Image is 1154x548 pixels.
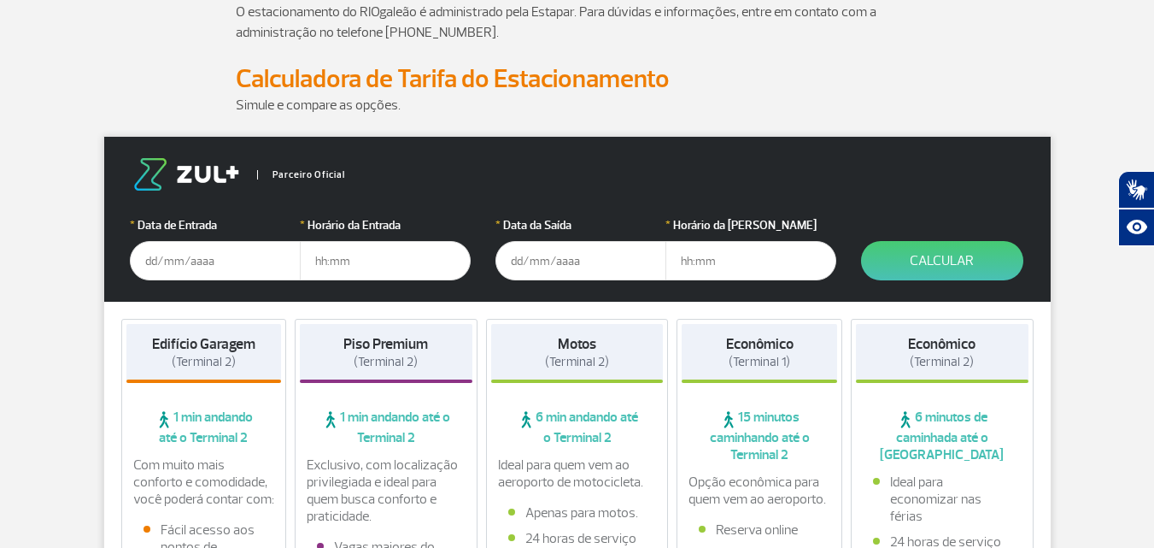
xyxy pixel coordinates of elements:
input: dd/mm/aaaa [130,241,301,280]
span: 1 min andando até o Terminal 2 [126,409,282,446]
strong: Edifício Garagem [152,335,255,353]
img: logo-zul.png [130,158,243,191]
input: hh:mm [300,241,471,280]
span: 6 minutos de caminhada até o [GEOGRAPHIC_DATA] [856,409,1028,463]
label: Horário da [PERSON_NAME] [665,216,836,234]
p: Ideal para quem vem ao aeroporto de motocicleta. [498,457,657,491]
span: (Terminal 2) [172,354,236,370]
span: (Terminal 2) [354,354,418,370]
button: Abrir recursos assistivos. [1118,209,1154,246]
li: Ideal para economizar nas férias [873,474,1011,525]
span: (Terminal 2) [910,354,974,370]
p: Exclusivo, com localização privilegiada e ideal para quem busca conforto e praticidade. [307,457,466,525]
h2: Calculadora de Tarifa do Estacionamento [236,63,919,95]
div: Plugin de acessibilidade da Hand Talk. [1118,171,1154,246]
input: hh:mm [665,241,836,280]
strong: Motos [558,335,596,353]
strong: Econômico [726,335,794,353]
strong: Piso Premium [343,335,428,353]
label: Data de Entrada [130,216,301,234]
span: 1 min andando até o Terminal 2 [300,409,472,446]
p: Simule e compare as opções. [236,95,919,115]
p: Com muito mais conforto e comodidade, você poderá contar com: [133,457,275,508]
button: Calcular [861,241,1023,280]
li: Apenas para motos. [508,504,647,521]
span: (Terminal 1) [729,354,790,370]
input: dd/mm/aaaa [495,241,666,280]
label: Data da Saída [495,216,666,234]
p: O estacionamento do RIOgaleão é administrado pela Estapar. Para dúvidas e informações, entre em c... [236,2,919,43]
strong: Econômico [908,335,975,353]
span: Parceiro Oficial [257,170,345,180]
p: Opção econômica para quem vem ao aeroporto. [688,474,830,508]
span: (Terminal 2) [545,354,609,370]
li: Reserva online [699,521,820,539]
label: Horário da Entrada [300,216,471,234]
span: 15 minutos caminhando até o Terminal 2 [682,409,837,463]
span: 6 min andando até o Terminal 2 [491,409,664,446]
button: Abrir tradutor de língua de sinais. [1118,171,1154,209]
